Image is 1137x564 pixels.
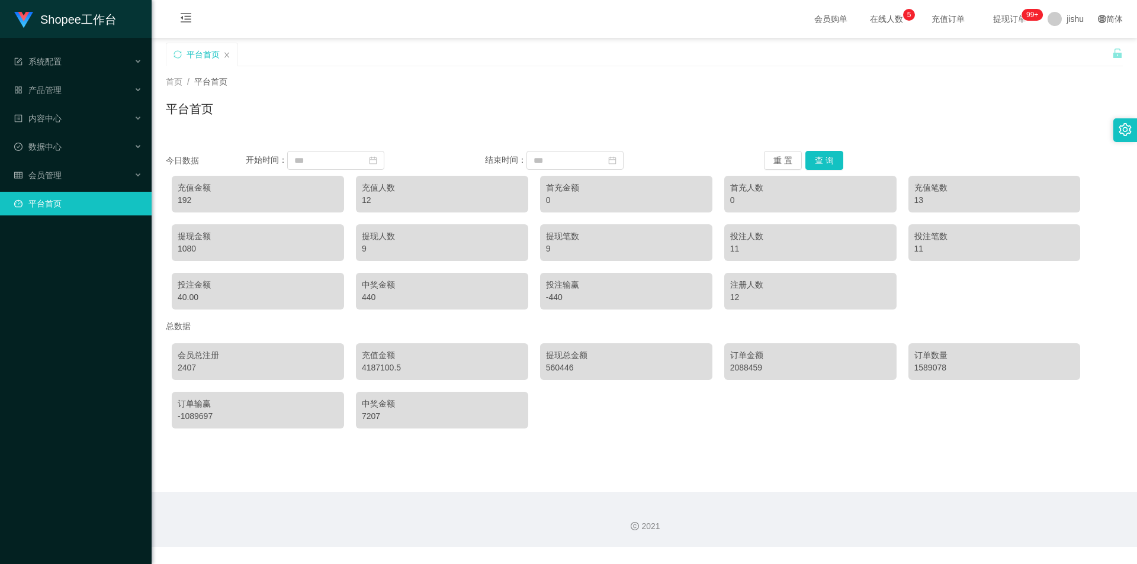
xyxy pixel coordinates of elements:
i: 图标: calendar [608,156,616,165]
div: 11 [914,243,1075,255]
i: 图标: menu-fold [166,1,206,38]
span: 内容中心 [14,114,62,123]
div: 13 [914,194,1075,207]
div: 1589078 [914,362,1075,374]
div: 提现金额 [178,230,338,243]
div: 投注金额 [178,279,338,291]
div: 9 [362,243,522,255]
button: 查 询 [805,151,843,170]
div: 560446 [546,362,706,374]
div: 提现笔数 [546,230,706,243]
div: 订单输赢 [178,398,338,410]
div: 1080 [178,243,338,255]
div: 订单数量 [914,349,1075,362]
i: 图标: check-circle-o [14,143,23,151]
div: 投注人数 [730,230,891,243]
div: 首充金额 [546,182,706,194]
button: 重 置 [764,151,802,170]
div: 40.00 [178,291,338,304]
h1: Shopee工作台 [40,1,117,38]
div: 今日数据 [166,154,246,167]
i: 图标: close [223,51,230,59]
div: 注册人数 [730,279,891,291]
div: 会员总注册 [178,349,338,362]
i: 图标: global [1098,15,1106,23]
div: 0 [546,194,706,207]
div: 4187100.5 [362,362,522,374]
div: 2407 [178,362,338,374]
span: 产品管理 [14,85,62,95]
div: 12 [362,194,522,207]
div: 订单金额 [730,349,891,362]
span: 系统配置 [14,57,62,66]
div: 充值金额 [362,349,522,362]
span: 数据中心 [14,142,62,152]
div: 投注输赢 [546,279,706,291]
img: logo.9652507e.png [14,12,33,28]
div: 12 [730,291,891,304]
span: 会员管理 [14,170,62,180]
i: 图标: setting [1119,123,1132,136]
div: 0 [730,194,891,207]
div: 投注笔数 [914,230,1075,243]
div: 首充人数 [730,182,891,194]
div: 提现人数 [362,230,522,243]
i: 图标: copyright [631,522,639,530]
h1: 平台首页 [166,100,213,118]
span: 平台首页 [194,77,227,86]
span: / [187,77,189,86]
div: -440 [546,291,706,304]
sup: 5 [903,9,915,21]
div: 充值人数 [362,182,522,194]
div: 11 [730,243,891,255]
div: 440 [362,291,522,304]
div: 充值金额 [178,182,338,194]
span: 开始时间： [246,155,287,165]
div: 中奖金额 [362,398,522,410]
div: 192 [178,194,338,207]
div: -1089697 [178,410,338,423]
span: 在线人数 [864,15,909,23]
i: 图标: unlock [1112,48,1123,59]
i: 图标: profile [14,114,23,123]
p: 5 [907,9,911,21]
i: 图标: form [14,57,23,66]
div: 提现总金额 [546,349,706,362]
span: 提现订单 [987,15,1032,23]
div: 7207 [362,410,522,423]
div: 2021 [161,520,1128,533]
div: 中奖金额 [362,279,522,291]
span: 首页 [166,77,182,86]
div: 总数据 [166,315,1123,337]
i: 图标: calendar [369,156,377,165]
div: 2088459 [730,362,891,374]
div: 9 [546,243,706,255]
span: 结束时间： [485,155,526,165]
div: 充值笔数 [914,182,1075,194]
span: 充值订单 [926,15,971,23]
div: 平台首页 [187,43,220,66]
a: Shopee工作台 [14,14,117,24]
i: 图标: appstore-o [14,86,23,94]
i: 图标: sync [174,50,182,59]
sup: 304 [1022,9,1043,21]
a: 图标: dashboard平台首页 [14,192,142,215]
i: 图标: table [14,171,23,179]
